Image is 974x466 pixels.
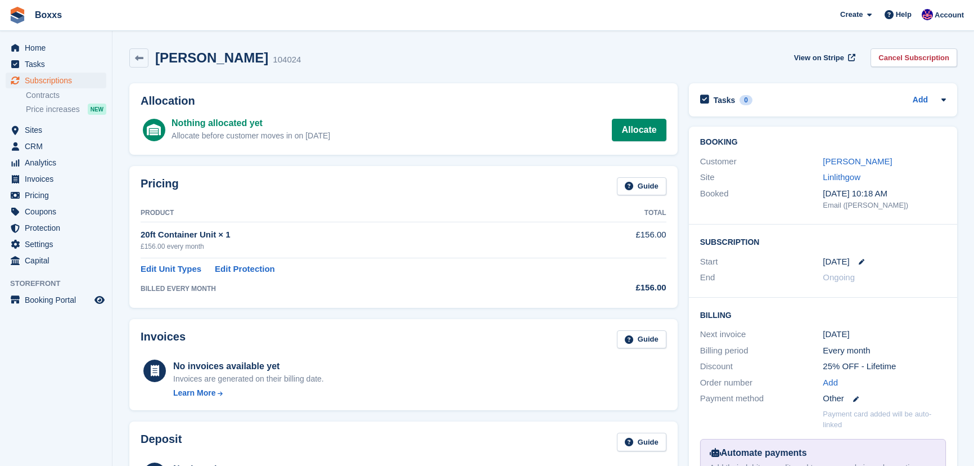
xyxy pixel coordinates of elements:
[25,122,92,138] span: Sites
[714,95,736,105] h2: Tasks
[141,95,666,107] h2: Allocation
[172,116,330,130] div: Nothing allocated yet
[141,330,186,349] h2: Invoices
[88,104,106,115] div: NEW
[700,187,823,211] div: Booked
[6,253,106,268] a: menu
[25,171,92,187] span: Invoices
[25,236,92,252] span: Settings
[823,392,946,405] div: Other
[569,222,666,258] td: £156.00
[612,119,666,141] a: Allocate
[173,360,324,373] div: No invoices available yet
[700,360,823,373] div: Discount
[93,293,106,307] a: Preview store
[141,263,201,276] a: Edit Unit Types
[141,241,569,252] div: £156.00 every month
[6,292,106,308] a: menu
[26,104,80,115] span: Price increases
[25,253,92,268] span: Capital
[25,138,92,154] span: CRM
[617,433,666,451] a: Guide
[9,7,26,24] img: stora-icon-8386f47178a22dfd0bd8f6a31ec36ba5ce8667c1dd55bd0f319d3a0aa187defe.svg
[823,200,946,211] div: Email ([PERSON_NAME])
[790,48,858,67] a: View on Stripe
[700,392,823,405] div: Payment method
[569,281,666,294] div: £156.00
[710,446,936,460] div: Automate payments
[700,155,823,168] div: Customer
[173,373,324,385] div: Invoices are generated on their billing date.
[700,236,946,247] h2: Subscription
[173,387,215,399] div: Learn More
[141,433,182,451] h2: Deposit
[823,272,855,282] span: Ongoing
[173,387,324,399] a: Learn More
[6,171,106,187] a: menu
[155,50,268,65] h2: [PERSON_NAME]
[823,409,946,431] p: Payment card added will be auto-linked
[30,6,66,24] a: Boxxs
[25,187,92,203] span: Pricing
[6,138,106,154] a: menu
[273,53,301,66] div: 104024
[6,56,106,72] a: menu
[913,94,928,107] a: Add
[172,130,330,142] div: Allocate before customer moves in on [DATE]
[6,40,106,56] a: menu
[700,328,823,341] div: Next invoice
[25,155,92,171] span: Analytics
[935,10,964,21] span: Account
[10,278,112,289] span: Storefront
[739,95,752,105] div: 0
[26,90,106,101] a: Contracts
[569,204,666,222] th: Total
[823,172,860,182] a: Linlithgow
[794,52,844,64] span: View on Stripe
[141,284,569,294] div: BILLED EVERY MONTH
[823,377,838,389] a: Add
[25,292,92,308] span: Booking Portal
[700,309,946,320] h2: Billing
[6,236,106,252] a: menu
[6,155,106,171] a: menu
[141,204,569,222] th: Product
[700,344,823,357] div: Billing period
[700,256,823,268] div: Start
[141,177,179,196] h2: Pricing
[823,360,946,373] div: 25% OFF - Lifetime
[871,48,957,67] a: Cancel Subscription
[700,377,823,389] div: Order number
[823,344,946,357] div: Every month
[700,138,946,147] h2: Booking
[617,330,666,349] a: Guide
[25,204,92,219] span: Coupons
[141,228,569,241] div: 20ft Container Unit × 1
[823,187,946,200] div: [DATE] 10:18 AM
[25,56,92,72] span: Tasks
[25,73,92,88] span: Subscriptions
[6,220,106,236] a: menu
[6,204,106,219] a: menu
[840,9,863,20] span: Create
[700,271,823,284] div: End
[6,187,106,203] a: menu
[215,263,275,276] a: Edit Protection
[6,122,106,138] a: menu
[25,40,92,56] span: Home
[25,220,92,236] span: Protection
[896,9,912,20] span: Help
[823,156,892,166] a: [PERSON_NAME]
[823,256,849,268] time: 2025-09-19 00:00:00 UTC
[823,328,946,341] div: [DATE]
[922,9,933,20] img: Jamie Malcolm
[617,177,666,196] a: Guide
[26,103,106,115] a: Price increases NEW
[700,171,823,184] div: Site
[6,73,106,88] a: menu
